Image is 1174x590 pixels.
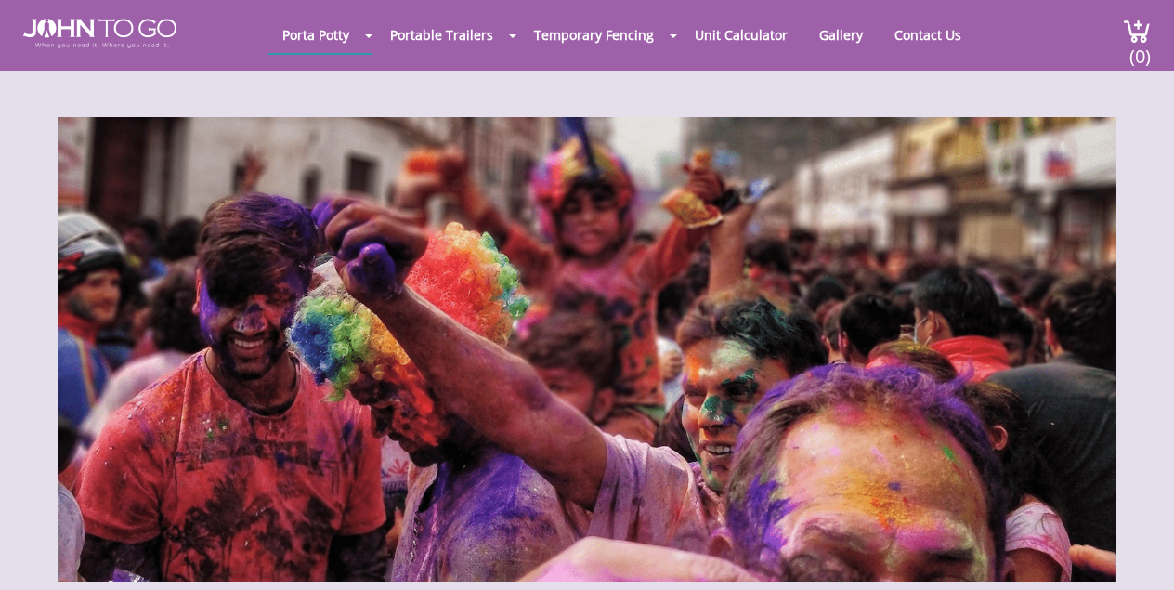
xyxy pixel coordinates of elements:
a: Gallery [805,17,877,53]
a: Contact Us [880,17,975,53]
img: JOHN to go [23,19,176,48]
a: Portable Trailers [376,17,507,53]
a: Unit Calculator [681,17,802,53]
span: (0) [1128,29,1151,69]
img: cart a [1123,19,1151,44]
button: Live Chat [1100,516,1174,590]
a: Porta Potty [268,17,363,53]
a: Temporary Fencing [520,17,668,53]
